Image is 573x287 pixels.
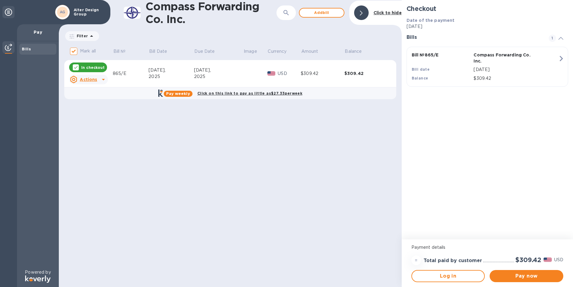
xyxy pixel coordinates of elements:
p: Balance [345,48,362,55]
p: Alter Design Group [74,8,104,16]
div: [DATE], [194,67,243,73]
img: USD [544,258,552,262]
img: Logo [25,275,51,283]
span: Due Date [194,48,223,55]
b: Bills [22,47,31,51]
span: Bill № [113,48,134,55]
p: Currency [268,48,286,55]
div: 865/E [113,70,149,77]
img: USD [267,71,276,76]
p: [DATE] [474,66,558,73]
span: Log in [417,272,480,280]
h2: $309.42 [515,256,541,264]
b: Pay weekly [166,91,190,96]
div: $309.42 [344,70,388,76]
h2: Checkout [407,5,568,12]
b: Date of the payment [407,18,455,23]
p: [DATE] [407,23,568,30]
p: Filter [74,33,88,39]
div: = [411,255,421,265]
p: Image [244,48,257,55]
b: Bill date [412,67,430,72]
button: Addbill [299,8,344,18]
span: Add bill [304,9,339,16]
u: Actions [80,77,97,82]
button: Log in [411,270,485,282]
button: Pay now [490,270,563,282]
span: 1 [549,35,556,42]
p: Bill Date [149,48,167,55]
span: Balance [345,48,370,55]
p: $309.42 [474,75,558,82]
p: Compass Forwarding Co. Inc. [474,52,533,64]
p: Payment details [411,244,563,251]
p: Powered by [25,269,51,275]
p: Due Date [194,48,215,55]
b: AG [60,10,65,14]
p: USD [278,70,301,77]
h3: Bills [407,35,541,40]
div: 2025 [149,73,194,80]
p: Bill № 865/E [412,52,471,58]
div: $309.42 [301,70,344,77]
span: Bill Date [149,48,175,55]
p: Mark all [80,48,96,54]
button: Bill №865/ECompass Forwarding Co. Inc.Bill date[DATE]Balance$309.42 [407,47,568,87]
b: Balance [412,76,428,80]
h3: Total paid by customer [424,258,482,264]
b: Click to hide [374,10,402,15]
p: Amount [301,48,318,55]
span: Pay now [494,272,558,280]
p: USD [554,257,563,263]
span: Amount [301,48,326,55]
b: Click on this link to pay as little as $27.33 per week [197,91,302,96]
p: In checkout [81,65,105,70]
div: [DATE], [149,67,194,73]
p: Pay [22,29,54,35]
p: Bill № [113,48,126,55]
div: 2025 [194,73,243,80]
